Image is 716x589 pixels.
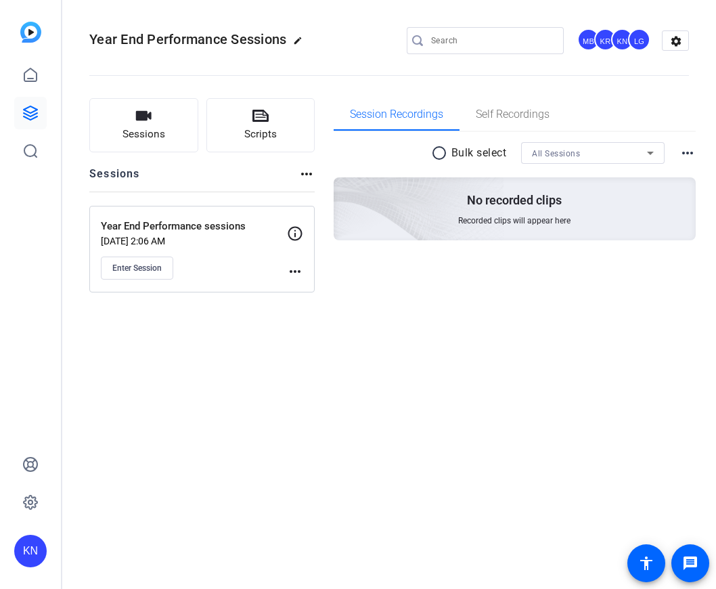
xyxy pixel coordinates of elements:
[14,535,47,567] div: KN
[638,555,654,571] mat-icon: accessibility
[244,127,277,142] span: Scripts
[577,28,601,52] ngx-avatar: Michael Barbieri
[182,43,505,337] img: embarkstudio-empty-session.png
[476,109,550,120] span: Self Recordings
[594,28,618,52] ngx-avatar: Kaveh Ryndak
[458,215,570,226] span: Recorded clips will appear here
[679,145,696,161] mat-icon: more_horiz
[298,166,315,182] mat-icon: more_horiz
[112,263,162,274] span: Enter Session
[594,28,617,51] div: KR
[20,22,41,43] img: blue-gradient.svg
[628,28,650,51] div: LG
[663,31,690,51] mat-icon: settings
[122,127,165,142] span: Sessions
[532,149,580,158] span: All Sessions
[101,257,173,280] button: Enter Session
[628,28,652,52] ngx-avatar: Lou Garinga
[206,98,315,152] button: Scripts
[467,192,562,209] p: No recorded clips
[431,32,553,49] input: Search
[89,31,286,47] span: Year End Performance Sessions
[577,28,600,51] div: MB
[293,36,309,52] mat-icon: edit
[101,219,287,234] p: Year End Performance sessions
[350,109,443,120] span: Session Recordings
[451,145,507,161] p: Bulk select
[682,555,698,571] mat-icon: message
[611,28,635,52] ngx-avatar: Kenny Nicodemus
[287,263,303,280] mat-icon: more_horiz
[89,98,198,152] button: Sessions
[431,145,451,161] mat-icon: radio_button_unchecked
[611,28,633,51] div: KN
[89,166,140,192] h2: Sessions
[101,236,287,246] p: [DATE] 2:06 AM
